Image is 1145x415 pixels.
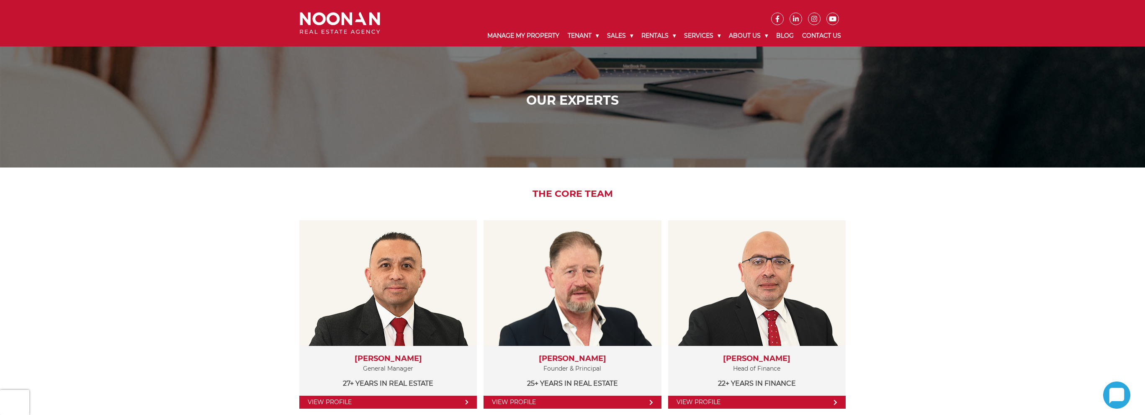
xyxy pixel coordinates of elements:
[484,396,661,409] a: View Profile
[492,363,653,374] p: Founder & Principal
[637,25,680,46] a: Rentals
[299,396,477,409] a: View Profile
[300,12,380,34] img: Noonan Real Estate Agency
[603,25,637,46] a: Sales
[677,354,837,363] h3: [PERSON_NAME]
[302,93,843,108] h1: Our Experts
[293,188,852,199] h2: The Core Team
[772,25,798,46] a: Blog
[798,25,845,46] a: Contact Us
[308,354,468,363] h3: [PERSON_NAME]
[308,363,468,374] p: General Manager
[563,25,603,46] a: Tenant
[308,378,468,389] p: 27+ years in Real Estate
[677,378,837,389] p: 22+ years in Finance
[492,354,653,363] h3: [PERSON_NAME]
[680,25,725,46] a: Services
[483,25,563,46] a: Manage My Property
[725,25,772,46] a: About Us
[668,396,846,409] a: View Profile
[492,378,653,389] p: 25+ years in Real Estate
[677,363,837,374] p: Head of Finance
